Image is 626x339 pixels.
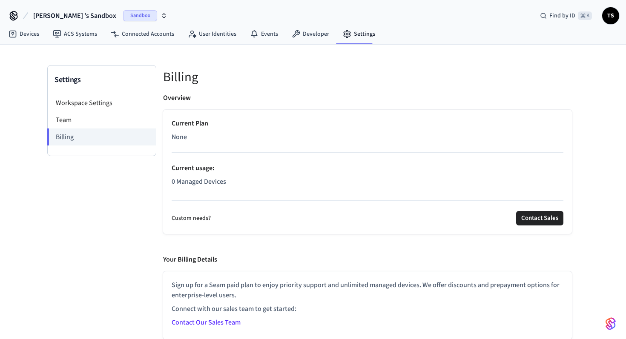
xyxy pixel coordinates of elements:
[48,111,156,128] li: Team
[549,11,575,20] span: Find by ID
[123,10,157,21] span: Sandbox
[603,8,618,23] span: TS
[172,318,241,327] a: Contact Our Sales Team
[47,128,156,145] li: Billing
[104,26,181,42] a: Connected Accounts
[285,26,336,42] a: Developer
[172,132,187,142] span: None
[172,177,563,187] p: 0 Managed Devices
[578,11,592,20] span: ⌘ K
[55,74,149,86] h3: Settings
[163,68,572,86] h5: Billing
[606,317,616,330] img: SeamLogoGradient.69752ec5.svg
[172,211,563,225] div: Custom needs?
[336,26,382,42] a: Settings
[172,118,563,128] p: Current Plan
[172,304,563,314] p: Connect with our sales team to get started:
[163,254,217,265] p: Your Billing Details
[533,8,599,23] div: Find by ID⌘ K
[2,26,46,42] a: Devices
[602,7,619,24] button: TS
[163,93,191,103] p: Overview
[172,280,563,300] p: Sign up for a Seam paid plan to enjoy priority support and unlimited managed devices. We offer di...
[181,26,243,42] a: User Identities
[243,26,285,42] a: Events
[172,163,563,173] p: Current usage :
[46,26,104,42] a: ACS Systems
[516,211,563,225] button: Contact Sales
[48,94,156,111] li: Workspace Settings
[33,11,116,21] span: [PERSON_NAME] 's Sandbox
